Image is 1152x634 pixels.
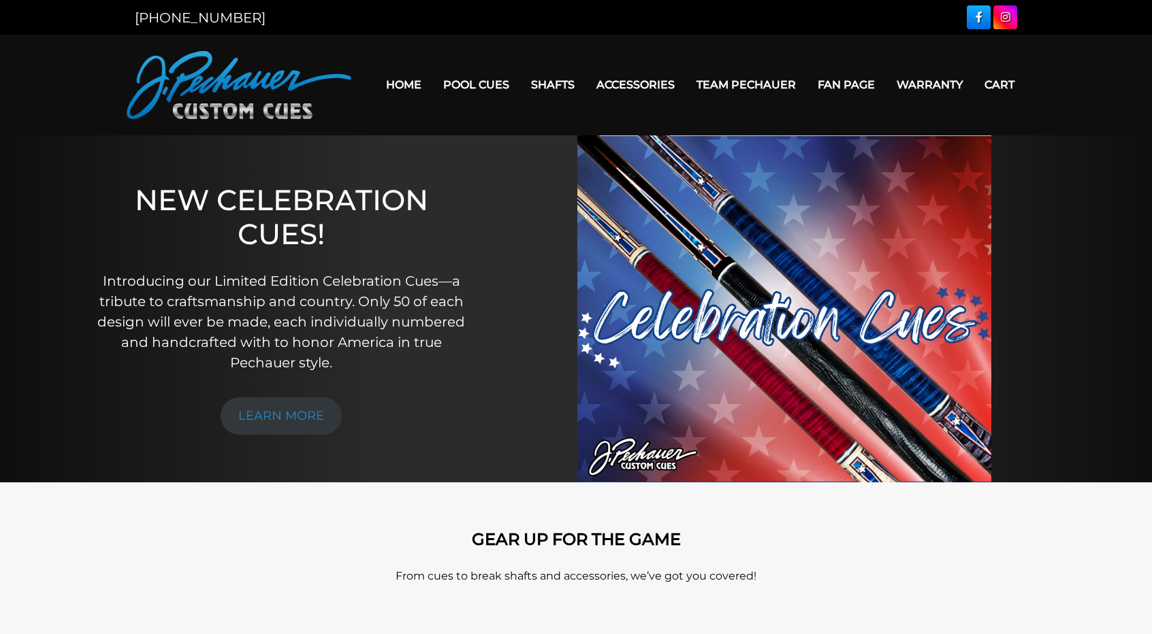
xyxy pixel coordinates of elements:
[974,67,1025,102] a: Cart
[135,10,266,26] a: [PHONE_NUMBER]
[375,67,432,102] a: Home
[188,568,964,584] p: From cues to break shafts and accessories, we’ve got you covered!
[472,529,681,549] strong: GEAR UP FOR THE GAME
[93,183,469,252] h1: NEW CELEBRATION CUES!
[127,51,351,119] img: Pechauer Custom Cues
[432,67,520,102] a: Pool Cues
[520,67,586,102] a: Shafts
[686,67,807,102] a: Team Pechauer
[886,67,974,102] a: Warranty
[93,271,469,373] p: Introducing our Limited Edition Celebration Cues—a tribute to craftsmanship and country. Only 50 ...
[586,67,686,102] a: Accessories
[221,397,342,435] a: LEARN MORE
[807,67,886,102] a: Fan Page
